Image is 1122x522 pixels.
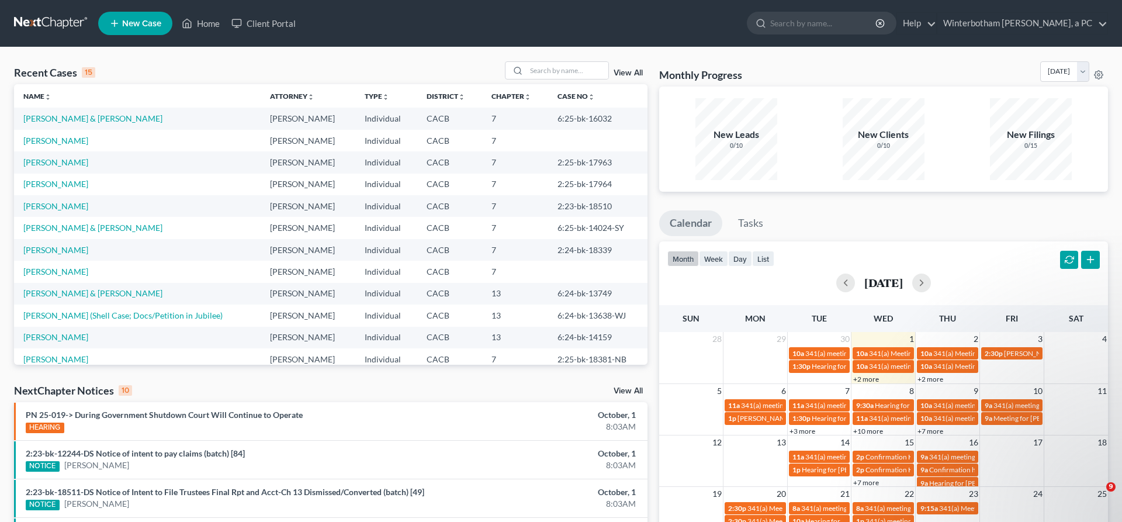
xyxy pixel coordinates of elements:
div: New Leads [695,128,777,141]
td: CACB [417,327,482,348]
td: 2:24-bk-18339 [548,239,647,261]
td: CACB [417,283,482,305]
a: [PERSON_NAME] [64,459,129,471]
td: 7 [482,108,548,129]
td: CACB [417,217,482,238]
a: [PERSON_NAME] & [PERSON_NAME] [23,288,162,298]
td: 6:24-bk-14159 [548,327,647,348]
td: CACB [417,348,482,370]
a: [PERSON_NAME] [23,354,88,364]
span: Tue [812,313,827,323]
a: +7 more [853,478,879,487]
a: Nameunfold_more [23,92,51,101]
td: CACB [417,261,482,282]
span: 21 [839,487,851,501]
td: 7 [482,261,548,282]
td: Individual [355,174,417,195]
span: 341(a) meeting for [PERSON_NAME] [805,349,918,358]
span: 19 [711,487,723,501]
a: [PERSON_NAME] & [PERSON_NAME] [23,223,162,233]
span: 10a [856,349,868,358]
td: CACB [417,151,482,173]
td: [PERSON_NAME] [261,261,355,282]
a: [PERSON_NAME] [23,201,88,211]
td: 7 [482,239,548,261]
td: 2:23-bk-18510 [548,195,647,217]
div: Recent Cases [14,65,95,79]
div: 10 [119,385,132,396]
a: [PERSON_NAME] (Shell Case; Docs/Petition in Jubilee) [23,310,223,320]
a: [PERSON_NAME] [23,136,88,146]
span: 11a [856,414,868,423]
a: Help [897,13,936,34]
td: 7 [482,348,548,370]
td: 6:25-bk-16032 [548,108,647,129]
td: CACB [417,239,482,261]
td: 6:24-bk-13638-WJ [548,305,647,326]
span: 28 [711,332,723,346]
a: +2 more [853,375,879,383]
td: 7 [482,174,548,195]
a: +3 more [789,427,815,435]
a: +10 more [853,427,883,435]
div: NOTICE [26,500,60,510]
div: New Clients [843,128,924,141]
a: [PERSON_NAME] [64,498,129,510]
a: [PERSON_NAME] & [PERSON_NAME] [23,113,162,123]
a: 2:23-bk-18511-DS Notice of Intent to File Trustees Final Rpt and Acct-Ch 13 Dismissed/Converted (... [26,487,424,497]
a: Chapterunfold_more [491,92,531,101]
h2: [DATE] [864,276,903,289]
a: Winterbotham [PERSON_NAME], a PC [937,13,1107,34]
td: 2:25-bk-17963 [548,151,647,173]
span: 29 [775,332,787,346]
span: Hearing for [PERSON_NAME] and [PERSON_NAME] [875,401,1035,410]
span: 10a [792,349,804,358]
td: 7 [482,130,548,151]
div: HEARING [26,423,64,433]
td: Individual [355,217,417,238]
i: unfold_more [382,94,389,101]
a: 2:23-bk-12244-DS Notice of intent to pay claims (batch) [84] [26,448,245,458]
span: 30 [839,332,851,346]
td: [PERSON_NAME] [261,130,355,151]
span: 11a [792,401,804,410]
span: 8a [856,504,864,513]
button: week [699,251,728,267]
td: 2:25-bk-17964 [548,174,647,195]
div: NextChapter Notices [14,383,132,397]
td: Individual [355,348,417,370]
span: Hearing for [PERSON_NAME] and [PERSON_NAME] [812,414,972,423]
td: [PERSON_NAME] [261,217,355,238]
td: CACB [417,174,482,195]
a: [PERSON_NAME] [23,179,88,189]
td: 7 [482,195,548,217]
span: 8a [792,504,800,513]
i: unfold_more [307,94,314,101]
td: [PERSON_NAME] [261,151,355,173]
span: 341(a) meeting for [PERSON_NAME] & [PERSON_NAME] [869,362,1044,371]
td: [PERSON_NAME] [261,348,355,370]
div: 0/15 [990,141,1072,150]
span: Wed [874,313,893,323]
i: unfold_more [44,94,51,101]
i: unfold_more [458,94,465,101]
span: 341(a) Meeting for [PERSON_NAME] [747,504,861,513]
td: [PERSON_NAME] [261,239,355,261]
input: Search by name... [527,62,608,79]
span: 2p [856,465,864,474]
span: 341(a) meeting for [PERSON_NAME] [805,401,918,410]
td: 6:24-bk-13749 [548,283,647,305]
span: 6 [780,384,787,398]
button: month [667,251,699,267]
span: 9a [920,479,928,488]
span: 2p [856,452,864,461]
td: [PERSON_NAME] [261,108,355,129]
a: Case Nounfold_more [557,92,595,101]
span: Hearing for [PERSON_NAME] and [PERSON_NAME] [929,479,1089,488]
a: Tasks [728,210,774,236]
td: CACB [417,108,482,129]
td: Individual [355,195,417,217]
a: PN 25-019-> During Government Shutdown Court Will Continue to Operate [26,410,303,420]
a: [PERSON_NAME] [23,157,88,167]
td: Individual [355,130,417,151]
